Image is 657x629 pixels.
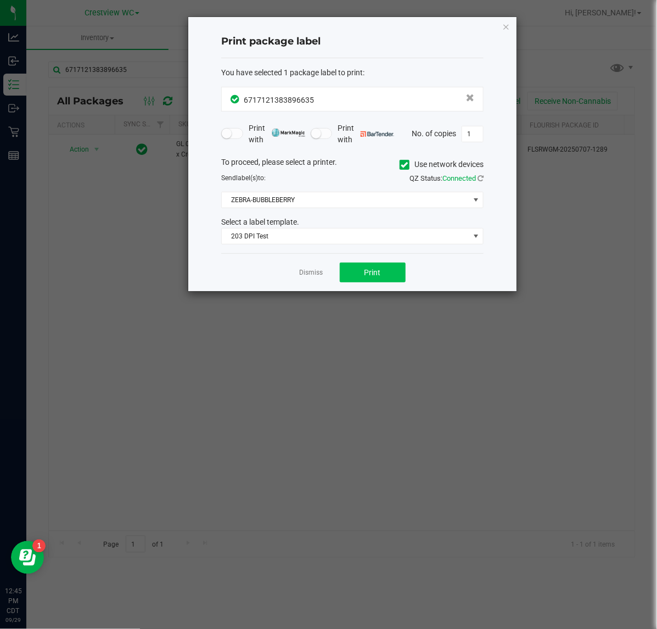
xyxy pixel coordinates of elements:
span: Print [364,268,381,277]
span: label(s) [236,174,258,182]
img: bartender.png [361,131,394,137]
img: mark_magic_cybra.png [272,129,305,137]
div: To proceed, please select a printer. [213,157,492,173]
iframe: Resource center unread badge [32,539,46,553]
span: Print with [338,123,394,146]
h4: Print package label [221,35,484,49]
span: Send to: [221,174,266,182]
span: Print with [249,123,305,146]
span: Connected [442,174,476,182]
span: No. of copies [412,129,456,137]
span: QZ Status: [409,174,484,182]
iframe: Resource center [11,541,44,574]
span: You have selected 1 package label to print [221,68,363,77]
label: Use network devices [400,159,484,170]
span: 6717121383896635 [244,96,314,104]
span: 203 DPI Test [222,229,469,244]
div: : [221,67,484,79]
button: Print [340,263,406,282]
span: In Sync [231,93,241,105]
a: Dismiss [300,268,323,277]
span: ZEBRA-BUBBLEBERRY [222,192,469,208]
div: Select a label template. [213,216,492,228]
